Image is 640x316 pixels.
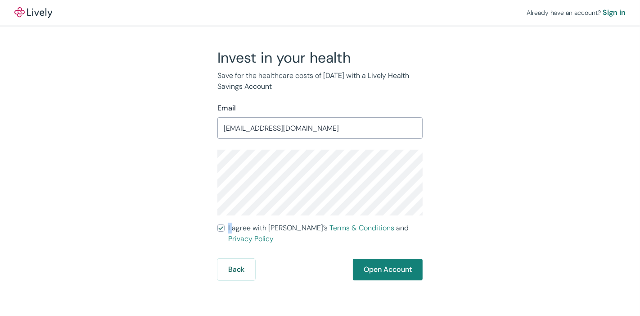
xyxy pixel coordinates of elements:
[14,7,52,18] a: LivelyLively
[217,49,423,67] h2: Invest in your health
[329,223,394,233] a: Terms & Conditions
[217,259,255,280] button: Back
[14,7,52,18] img: Lively
[603,7,626,18] a: Sign in
[228,223,423,244] span: I agree with [PERSON_NAME]’s and
[217,103,236,114] label: Email
[527,7,626,18] div: Already have an account?
[228,234,274,243] a: Privacy Policy
[217,70,423,92] p: Save for the healthcare costs of [DATE] with a Lively Health Savings Account
[353,259,423,280] button: Open Account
